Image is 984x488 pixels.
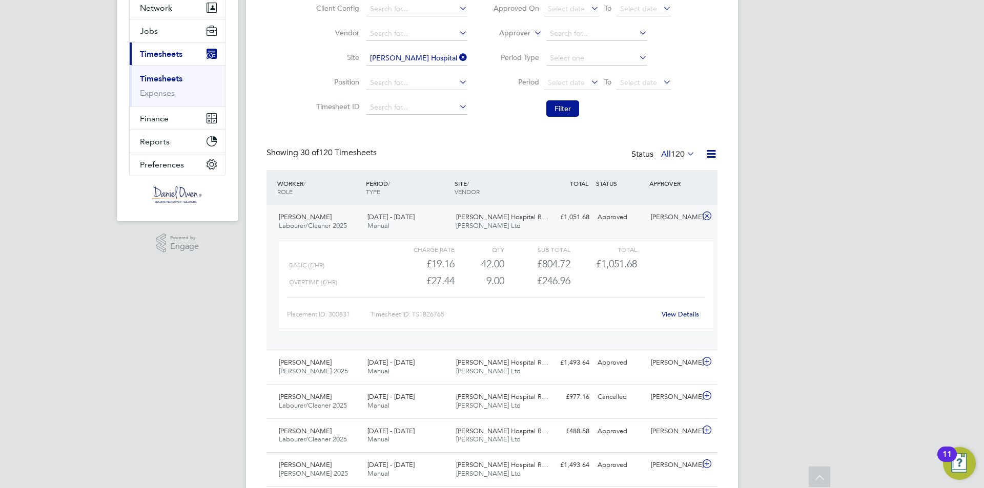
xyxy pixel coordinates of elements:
[366,2,467,16] input: Search for...
[631,147,697,162] div: Status
[570,243,637,256] div: Total
[601,75,614,89] span: To
[593,354,647,371] div: Approved
[456,392,548,401] span: [PERSON_NAME] Hospital R…
[661,149,695,159] label: All
[366,27,467,41] input: Search for...
[129,186,225,203] a: Go to home page
[456,435,521,443] span: [PERSON_NAME] Ltd
[455,272,504,289] div: 9.00
[371,306,655,323] div: Timesheet ID: TS1826765
[366,76,467,90] input: Search for...
[593,174,647,193] div: STATUS
[388,179,390,187] span: /
[593,423,647,440] div: Approved
[455,256,504,272] div: 42.00
[367,435,389,443] span: Manual
[456,427,548,435] span: [PERSON_NAME] Hospital R…
[540,389,593,406] div: £977.16
[366,51,467,66] input: Search for...
[140,137,170,146] span: Reports
[467,179,469,187] span: /
[287,306,371,323] div: Placement ID: 300831
[279,221,347,230] span: Labourer/Cleaner 2025
[367,469,389,478] span: Manual
[279,401,347,410] span: Labourer/Cleaner 2025
[647,209,700,226] div: [PERSON_NAME]
[275,174,363,201] div: WORKER
[548,78,585,87] span: Select date
[130,153,225,176] button: Preferences
[170,242,199,251] span: Engage
[546,51,647,66] input: Select one
[367,213,415,221] span: [DATE] - [DATE]
[367,367,389,375] span: Manual
[452,174,541,201] div: SITE
[540,354,593,371] div: £1,493.64
[366,187,380,196] span: TYPE
[540,209,593,226] div: £1,051.68
[647,457,700,474] div: [PERSON_NAME]
[647,354,700,371] div: [PERSON_NAME]
[366,100,467,115] input: Search for...
[620,78,657,87] span: Select date
[456,358,548,367] span: [PERSON_NAME] Hospital R…
[140,74,182,83] a: Timesheets
[289,279,337,286] span: Overtime (£/HR)
[546,100,579,117] button: Filter
[388,243,455,256] div: Charge rate
[647,423,700,440] div: [PERSON_NAME]
[493,77,539,87] label: Period
[313,77,359,87] label: Position
[277,187,293,196] span: ROLE
[279,213,332,221] span: [PERSON_NAME]
[140,160,184,169] span: Preferences
[548,4,585,13] span: Select date
[313,102,359,111] label: Timesheet ID
[388,272,455,289] div: £27.44
[943,447,976,480] button: Open Resource Center, 11 new notifications
[942,454,952,468] div: 11
[596,258,637,270] span: £1,051.68
[367,401,389,410] span: Manual
[130,130,225,153] button: Reports
[140,26,158,36] span: Jobs
[540,423,593,440] div: £488.58
[456,460,548,469] span: [PERSON_NAME] Hospital R…
[546,27,647,41] input: Search for...
[170,234,199,242] span: Powered by
[140,88,175,98] a: Expenses
[130,43,225,65] button: Timesheets
[504,256,570,272] div: £804.72
[484,28,530,38] label: Approver
[152,186,203,203] img: danielowen-logo-retina.png
[593,457,647,474] div: Approved
[455,243,504,256] div: QTY
[300,147,377,158] span: 120 Timesheets
[662,310,699,319] a: View Details
[279,435,347,443] span: Labourer/Cleaner 2025
[279,358,332,367] span: [PERSON_NAME]
[456,213,548,221] span: [PERSON_NAME] Hospital R…
[456,367,521,375] span: [PERSON_NAME] Ltd
[456,469,521,478] span: [PERSON_NAME] Ltd
[279,427,332,435] span: [PERSON_NAME]
[504,272,570,289] div: £246.96
[140,3,172,13] span: Network
[367,358,415,367] span: [DATE] - [DATE]
[266,147,379,158] div: Showing
[493,53,539,62] label: Period Type
[671,149,685,159] span: 120
[279,469,348,478] span: [PERSON_NAME] 2025
[367,221,389,230] span: Manual
[456,221,521,230] span: [PERSON_NAME] Ltd
[313,28,359,37] label: Vendor
[388,256,455,272] div: £19.16
[367,460,415,469] span: [DATE] - [DATE]
[367,427,415,435] span: [DATE] - [DATE]
[504,243,570,256] div: Sub Total
[279,392,332,401] span: [PERSON_NAME]
[130,65,225,107] div: Timesheets
[593,389,647,406] div: Cancelled
[647,174,700,193] div: APPROVER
